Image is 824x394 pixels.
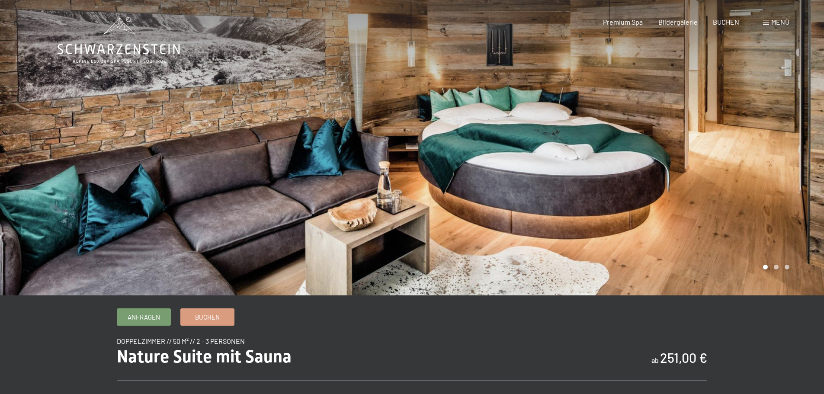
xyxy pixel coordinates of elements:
[117,346,292,367] span: Nature Suite mit Sauna
[128,313,160,322] span: Anfragen
[713,18,739,26] a: BUCHEN
[771,18,789,26] span: Menü
[651,356,659,364] span: ab
[660,350,707,365] b: 251,00 €
[658,18,698,26] a: Bildergalerie
[195,313,220,322] span: Buchen
[603,18,643,26] a: Premium Spa
[117,337,245,345] span: Doppelzimmer // 50 m² // 2 - 3 Personen
[117,309,170,325] a: Anfragen
[181,309,234,325] a: Buchen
